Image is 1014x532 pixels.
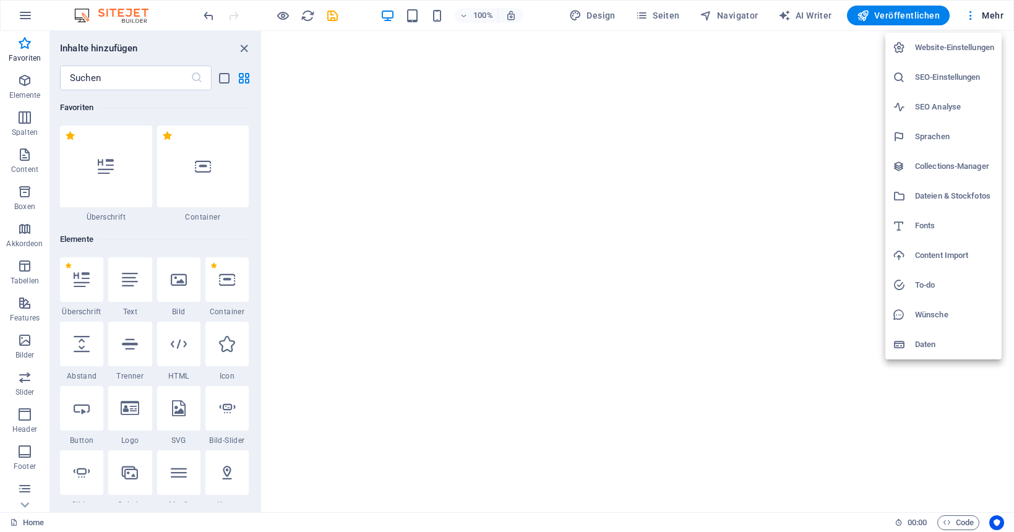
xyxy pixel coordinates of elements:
h6: Dateien & Stockfotos [915,189,994,204]
h6: Sprachen [915,129,994,144]
h6: Daten [915,337,994,352]
h6: Website-Einstellungen [915,40,994,55]
h6: Wünsche [915,307,994,322]
h6: Collections-Manager [915,159,994,174]
h6: SEO Analyse [915,100,994,114]
h6: Content Import [915,248,994,263]
h6: Fonts [915,218,994,233]
h6: To-do [915,278,994,293]
h6: SEO-Einstellungen [915,70,994,85]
